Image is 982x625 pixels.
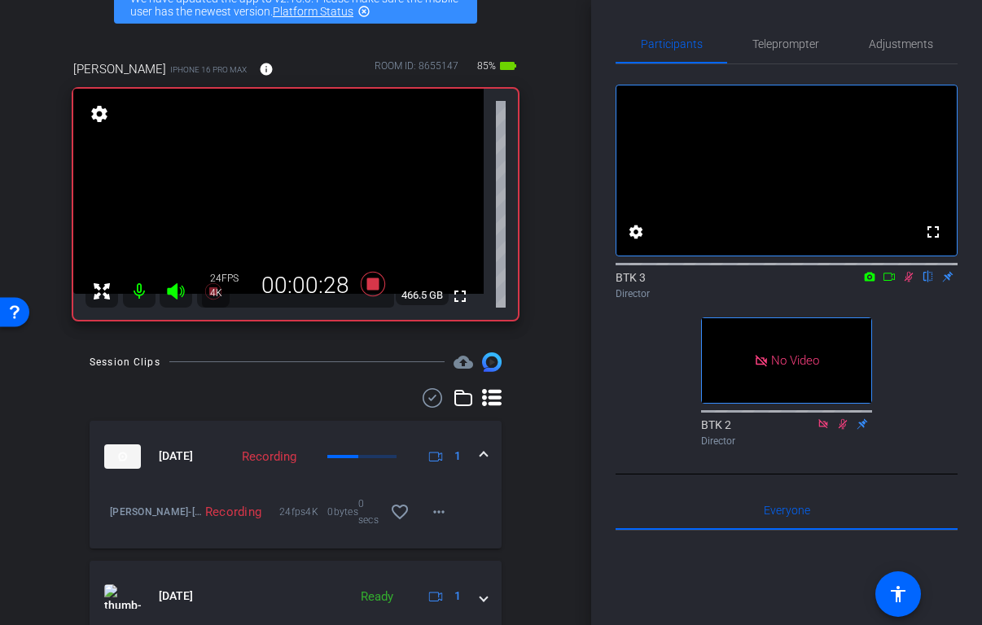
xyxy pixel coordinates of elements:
[918,269,938,283] mat-icon: flip
[482,352,502,372] img: Session clips
[616,286,958,301] div: Director
[358,496,380,528] span: 0 secs
[73,60,166,78] span: [PERSON_NAME]
[869,38,933,50] span: Adjustments
[752,38,819,50] span: Teleprompter
[305,504,327,520] span: 4K
[90,421,502,492] mat-expansion-panel-header: thumb-nail[DATE]Recording1
[701,417,872,448] div: BTK 2
[273,5,353,18] a: Platform Status
[701,434,872,448] div: Director
[450,286,470,306] mat-icon: fullscreen
[353,588,401,606] div: Ready
[923,222,943,242] mat-icon: fullscreen
[454,352,473,372] mat-icon: cloud_upload
[641,38,703,50] span: Participants
[170,63,247,76] span: iPhone 16 Pro Max
[90,354,160,370] div: Session Clips
[764,505,810,516] span: Everyone
[888,584,908,604] mat-icon: accessibility
[454,352,473,372] span: Destinations for your clips
[251,272,360,299] div: 00:00:28
[88,104,111,124] mat-icon: settings
[454,588,461,605] span: 1
[454,448,461,465] span: 1
[475,53,498,79] span: 85%
[771,353,819,368] span: No Video
[159,448,193,465] span: [DATE]
[234,448,305,466] div: Recording
[221,273,239,284] span: FPS
[110,504,203,520] span: [PERSON_NAME]-[PERSON_NAME]-tk2 - sc 1-2-2025-08-14-14-39-06-749-0
[90,492,502,549] div: thumb-nail[DATE]Recording1
[210,272,251,285] div: 24
[197,504,270,520] div: Recording
[104,584,141,609] img: thumb-nail
[259,62,274,76] mat-icon: info
[429,502,449,522] mat-icon: more_horiz
[279,504,305,520] span: 24fps
[159,588,193,605] span: [DATE]
[498,56,518,76] mat-icon: battery_std
[390,502,410,522] mat-icon: favorite_border
[327,504,358,520] span: 0bytes
[626,222,646,242] mat-icon: settings
[210,286,251,299] div: 4K
[616,269,958,301] div: BTK 3
[396,286,449,305] span: 466.5 GB
[375,59,458,82] div: ROOM ID: 8655147
[357,5,370,18] mat-icon: highlight_off
[104,444,141,469] img: thumb-nail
